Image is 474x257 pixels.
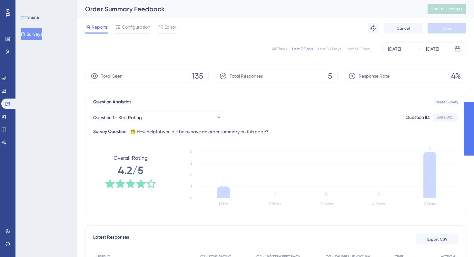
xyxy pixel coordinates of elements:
[427,237,448,242] span: Export CSV
[114,154,148,162] span: Overall Rating
[130,128,268,136] span: 🧐 How helpful would it be to have an order summary on this page?
[164,23,176,31] span: Editor
[272,46,287,52] div: All Times
[428,4,466,14] button: Publish Changes
[346,46,370,52] div: Last 90 Days
[101,72,123,80] span: Total Seen
[416,234,458,244] button: Export CSV
[436,115,455,120] div: cf685b90...
[372,202,385,206] text: 4 Stars
[93,128,128,136] div: Survey Question:
[431,6,462,12] span: Publish Changes
[192,71,203,81] span: 135
[318,46,341,52] div: Last 30 Days
[397,26,410,31] span: Cancel
[223,180,224,186] tspan: 1
[428,23,466,33] button: Save
[388,45,401,53] div: [DATE]
[442,26,451,31] span: Save
[359,72,390,80] span: Response Rate
[189,196,192,200] tspan: 0
[424,202,436,206] text: 5 Stars
[93,233,129,245] span: Latest Responses
[384,23,422,33] button: Cancel
[93,98,131,106] span: Question Analytics
[219,202,229,206] text: 1 Star
[118,163,143,177] span: 4.2/5
[230,72,263,80] span: Total Responses
[92,23,108,31] span: Reports
[325,191,328,197] tspan: 0
[191,184,192,189] tspan: 1
[85,5,411,14] div: Order Summary Feedback
[447,232,466,251] iframe: UserGuiding AI Assistant Launcher
[93,111,222,124] button: Question 1 - Star Rating
[406,113,430,122] div: Question ID:
[292,46,313,52] div: Last 7 Days
[190,149,192,154] tspan: 4
[269,202,281,206] text: 2 Stars
[426,45,439,53] div: [DATE]
[273,191,277,197] tspan: 0
[93,114,142,121] span: Question 1 - Star Rating
[21,15,39,21] div: FEEDBACK
[435,100,458,105] a: Reset Survey
[190,161,192,166] tspan: 3
[451,71,461,81] span: 4%
[328,71,332,81] span: 5
[190,173,192,177] tspan: 2
[321,202,333,206] text: 3 Stars
[429,145,431,151] tspan: 4
[21,28,42,40] button: Surveys
[377,191,380,197] tspan: 0
[122,23,150,31] span: Configuration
